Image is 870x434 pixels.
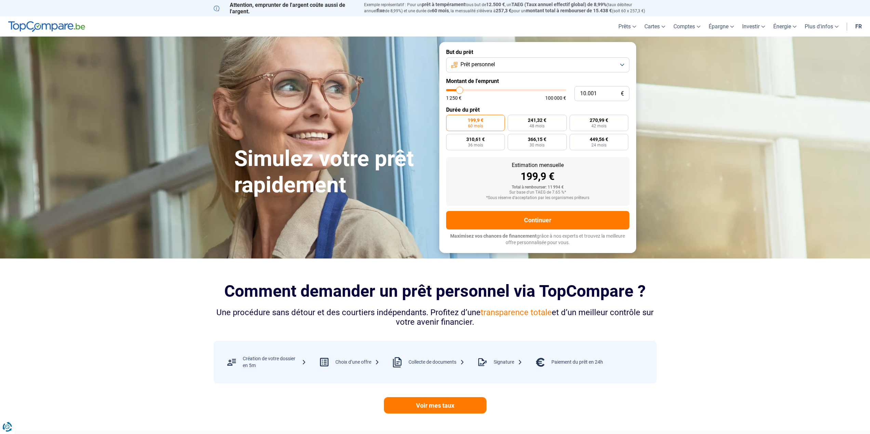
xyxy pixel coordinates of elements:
[452,185,624,190] div: Total à rembourser: 11 994 €
[409,359,465,366] div: Collecte de documents
[738,16,769,37] a: Investir
[590,137,608,142] span: 449,56 €
[486,2,505,7] span: 12.500 €
[545,96,566,100] span: 100 000 €
[446,78,629,84] label: Montant de l'emprunt
[530,143,545,147] span: 30 mois
[335,359,379,366] div: Choix d’une offre
[452,163,624,168] div: Estimation mensuelle
[214,2,356,15] p: Attention, emprunter de l'argent coûte aussi de l'argent.
[460,61,495,68] span: Prêt personnel
[511,2,606,7] span: TAEG (Taux annuel effectif global) de 8,99%
[466,137,485,142] span: 310,61 €
[614,16,640,37] a: Prêts
[452,171,624,182] div: 199,9 €
[669,16,705,37] a: Comptes
[452,190,624,195] div: Sur base d'un TAEG de 7.65 %*
[214,308,657,327] div: Une procédure sans détour et des courtiers indépendants. Profitez d’une et d’un meilleur contrôle...
[640,16,669,37] a: Cartes
[851,16,866,37] a: fr
[705,16,738,37] a: Épargne
[591,124,606,128] span: 42 mois
[590,118,608,123] span: 270,99 €
[446,107,629,113] label: Durée du prêt
[452,196,624,200] div: *Sous réserve d'acceptation par les organismes prêteurs
[446,96,461,100] span: 1 250 €
[450,233,537,239] span: Maximisez vos chances de financement
[496,8,511,13] span: 257,3 €
[446,233,629,246] p: grâce à nos experts et trouvez la meilleure offre personnalisée pour vous.
[528,137,546,142] span: 366,15 €
[234,146,431,198] h1: Simulez votre prêt rapidement
[446,49,629,55] label: But du prêt
[446,211,629,229] button: Continuer
[801,16,843,37] a: Plus d'infos
[468,118,483,123] span: 199,9 €
[422,2,465,7] span: prêt à tempérament
[8,21,85,32] img: TopCompare
[432,8,449,13] span: 60 mois
[481,308,552,317] span: transparence totale
[377,8,385,13] span: fixe
[530,124,545,128] span: 48 mois
[591,143,606,147] span: 24 mois
[468,143,483,147] span: 36 mois
[468,124,483,128] span: 60 mois
[528,118,546,123] span: 241,32 €
[551,359,603,366] div: Paiement du prêt en 24h
[494,359,522,366] div: Signature
[769,16,801,37] a: Énergie
[526,8,612,13] span: montant total à rembourser de 15.438 €
[243,355,306,369] div: Création de votre dossier en 5m
[364,2,657,14] p: Exemple représentatif : Pour un tous but de , un (taux débiteur annuel de 8,99%) et une durée de ...
[384,397,486,414] a: Voir mes taux
[214,282,657,300] h2: Comment demander un prêt personnel via TopCompare ?
[446,57,629,72] button: Prêt personnel
[621,91,624,97] span: €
